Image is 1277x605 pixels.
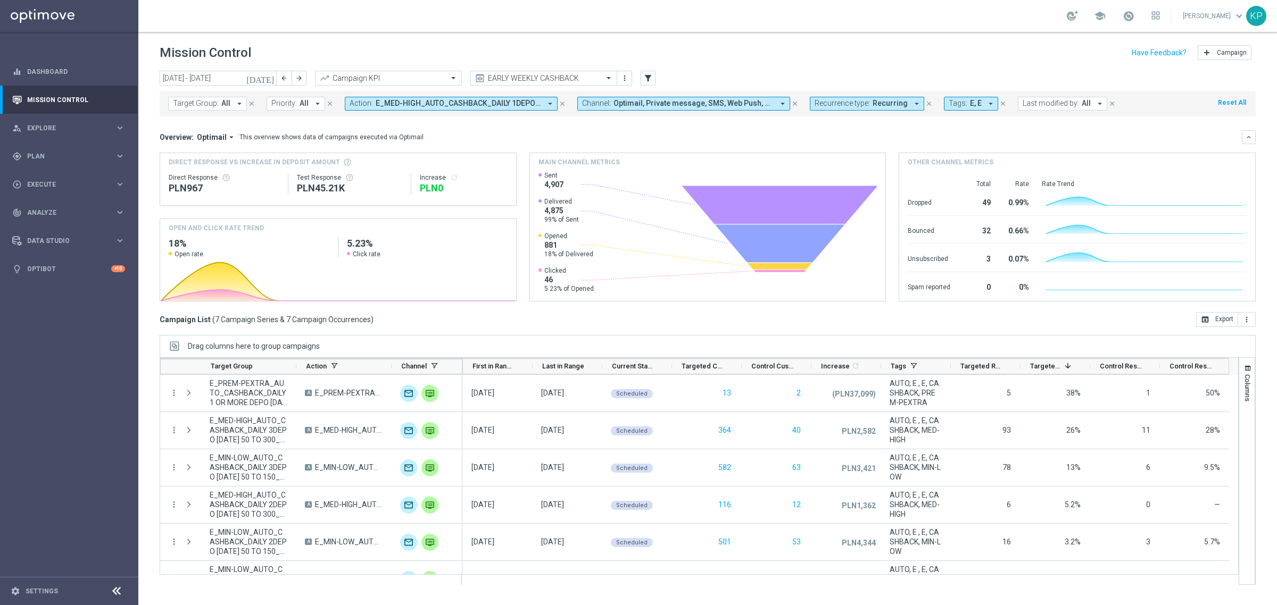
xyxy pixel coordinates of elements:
button: close [924,98,934,110]
i: keyboard_arrow_right [115,123,125,133]
div: 26 Aug 2025, Tuesday [471,388,494,398]
i: keyboard_arrow_down [1245,133,1253,141]
span: Recurring [873,99,908,108]
span: Scheduled [616,465,648,472]
span: 46 [544,275,594,284]
div: This overview shows data of campaigns executed via Optimail [239,132,424,142]
span: All [221,99,230,108]
i: arrow_drop_down [986,99,996,108]
div: Optimail [400,497,417,514]
span: AUTO, E , E, CASHBACK, MED-HIGH [890,490,941,519]
button: close [558,98,567,110]
span: 7 Campaign Series & 7 Campaign Occurrences [215,315,371,324]
i: close [999,100,1007,107]
button: keyboard_arrow_down [1242,130,1256,144]
div: Plan [12,152,115,161]
button: gps_fixed Plan keyboard_arrow_right [12,152,126,161]
i: more_vert [169,500,179,509]
i: arrow_drop_down [912,99,922,108]
button: person_search Explore keyboard_arrow_right [12,124,126,132]
h2: 18% [169,237,329,250]
div: Bounced [908,221,950,238]
ng-select: EARLY WEEKLY CASHBACK [470,71,617,86]
span: Recurrence type: [815,99,870,108]
button: close [1107,98,1117,110]
button: Mission Control [12,96,126,104]
p: PLN1,362 [842,501,876,510]
span: Targeted Customers [682,362,724,370]
button: [DATE] [245,71,277,87]
span: 50% [1206,389,1220,397]
button: more_vert [1238,312,1256,327]
div: Press SPACE to select this row. [160,412,462,449]
img: Private message [421,459,438,476]
div: Row Groups [188,342,320,350]
div: 0 [963,278,991,295]
multiple-options-button: Export to CSV [1196,315,1256,323]
button: lightbulb Optibot +10 [12,265,126,273]
span: Control Response Rate [1170,362,1212,370]
ng-select: Campaign KPI [315,71,462,86]
div: Press SPACE to select this row. [160,449,462,486]
div: Press SPACE to select this row. [160,524,462,561]
span: All [300,99,309,108]
span: Scheduled [616,427,648,434]
span: Targeted Response Rate [1030,362,1060,370]
button: 2 [795,386,802,400]
button: Tags: E, E arrow_drop_down [944,97,998,111]
div: 26 Aug 2025, Tuesday [541,463,564,472]
span: Current Status [612,362,654,370]
button: Reset All [1217,97,1247,108]
button: close [325,98,335,110]
div: Explore [12,123,115,133]
button: 63 [791,461,802,474]
img: Private message [421,534,438,551]
a: Dashboard [27,57,125,86]
div: 26 Aug 2025, Tuesday [471,463,494,472]
img: Optimail [400,385,417,402]
colored-tag: Scheduled [611,388,653,398]
h4: Other channel metrics [908,157,993,167]
button: Priority: All arrow_drop_down [267,97,325,111]
button: 53 [791,535,802,549]
div: Optimail [400,459,417,476]
i: more_vert [169,425,179,435]
div: 0.66% [1004,221,1029,238]
div: Dashboard [12,57,125,86]
div: Optimail [400,422,417,439]
span: Direct Response VS Increase In Deposit Amount [169,157,340,167]
span: A [305,427,312,433]
div: Press SPACE to select this row. [160,561,462,598]
span: 38% [1066,389,1081,397]
span: 99% of Sent [544,215,579,224]
button: 40 [791,424,802,437]
i: refresh [450,173,459,182]
button: add Campaign [1198,45,1251,60]
div: Rate [1004,180,1029,188]
span: 93 [1002,426,1011,434]
a: Settings [26,588,58,594]
span: 18% of Delivered [544,250,593,258]
span: Increase [821,362,850,370]
span: 13% [1066,463,1081,472]
span: 26% [1066,426,1081,434]
h3: Campaign List [160,315,374,324]
img: Private message [421,422,438,439]
span: E_MIN-LOW_AUTO_CASHBACK_DAILY 2DEPO TUESDAY 50 TO 150_WEEKLY [315,537,382,547]
span: 11 [1142,426,1150,434]
span: Calculate column [850,360,860,372]
span: Priority: [271,99,297,108]
span: Clicked [544,266,594,275]
button: track_changes Analyze keyboard_arrow_right [12,208,126,217]
span: Optimail, Private message, SMS, Web Push, XtremePush [613,99,774,108]
div: Press SPACE to select this row. [462,561,1229,598]
div: Press SPACE to select this row. [462,524,1229,561]
i: add [1203,48,1211,57]
span: Control Customers [751,362,793,370]
div: Optibot [12,255,125,283]
i: refresh [851,362,860,370]
a: Mission Control [27,86,125,114]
